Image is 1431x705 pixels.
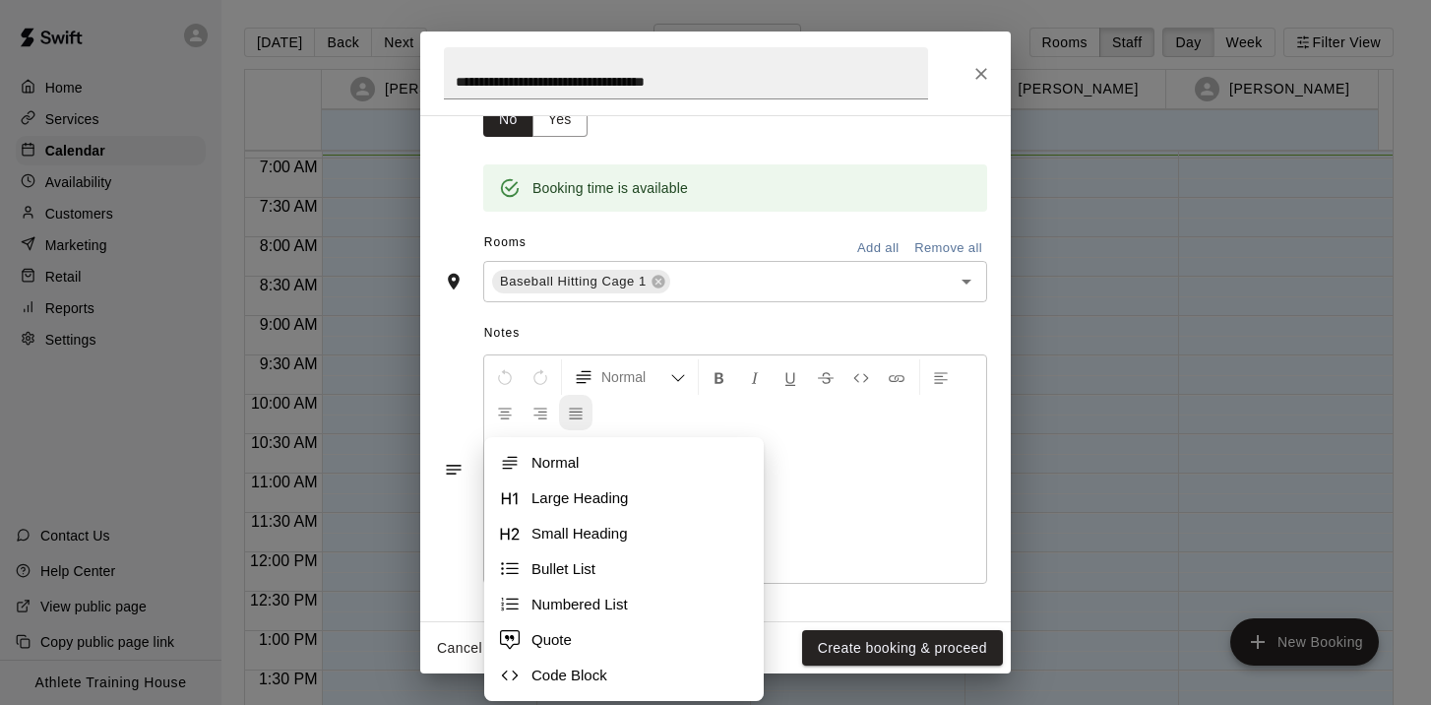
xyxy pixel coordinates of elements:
[774,359,807,395] button: Format Underline
[492,551,756,587] button: Bullet List
[532,170,688,206] div: Booking time is available
[531,666,748,685] span: Code Block
[531,559,748,579] span: Bullet List
[809,359,842,395] button: Format Strikethrough
[492,622,756,658] button: Quote
[531,453,728,473] span: Normal
[531,524,748,544] span: Small Heading
[492,481,756,516] button: Large Heading
[492,516,756,551] button: Small Heading
[844,359,878,395] button: Insert Code
[492,658,756,693] button: Code Block
[531,488,748,508] span: Large Heading
[492,587,756,622] button: Numbered List
[488,395,522,430] button: Center Align
[531,630,748,650] span: Quote
[964,56,999,92] button: Close
[483,101,588,138] div: outlined button group
[444,460,464,480] svg: Notes
[488,359,522,395] button: Undo
[532,101,588,138] button: Yes
[559,395,592,430] button: Justify Align
[703,359,736,395] button: Format Bold
[492,270,670,293] div: Baseball Hitting Cage 1
[738,359,772,395] button: Format Italics
[909,233,987,264] button: Remove all
[524,359,557,395] button: Redo
[492,445,756,481] button: Normal
[484,235,527,249] span: Rooms
[483,101,533,138] button: No
[953,268,980,295] button: Open
[566,359,694,395] button: Formatting Options
[492,272,654,291] span: Baseball Hitting Cage 1
[802,630,1003,667] button: Create booking & proceed
[880,359,913,395] button: Insert Link
[601,367,670,387] span: Normal
[531,595,748,614] span: Numbered List
[428,630,491,667] button: Cancel
[484,318,987,350] span: Notes
[524,395,557,430] button: Right Align
[846,233,909,264] button: Add all
[924,359,958,395] button: Left Align
[444,272,464,291] svg: Rooms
